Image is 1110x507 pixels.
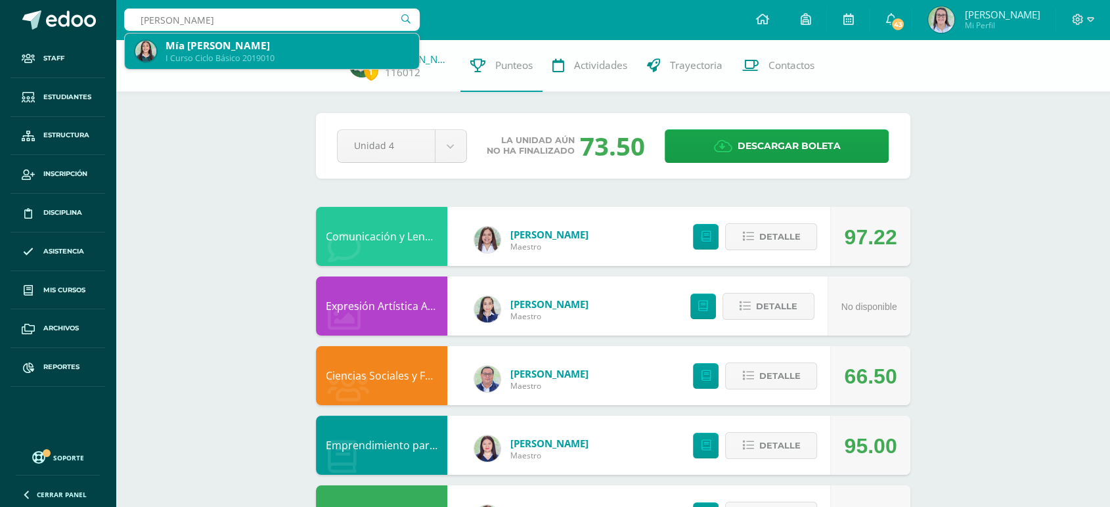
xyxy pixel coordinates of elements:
button: Detalle [725,432,817,459]
span: Descargar boleta [737,130,840,162]
a: Estudiantes [11,78,105,117]
span: Staff [43,53,64,64]
div: 73.50 [580,129,645,163]
a: Contactos [732,39,824,92]
img: acecb51a315cac2de2e3deefdb732c9f.png [474,227,500,253]
a: Ciencias Sociales y Formación Ciudadana [326,368,529,383]
a: Disciplina [11,194,105,232]
span: Inscripción [43,169,87,179]
img: ad1108927cc60e38721b9e823d6494da.png [135,41,156,62]
span: Unidad 4 [354,130,418,161]
div: Expresión Artística ARTES PLÁSTICAS [316,276,447,336]
button: Detalle [725,223,817,250]
a: Reportes [11,348,105,387]
span: Maestro [510,380,588,391]
span: Actividades [574,58,627,72]
span: [PERSON_NAME] [964,8,1040,21]
span: Estructura [43,130,89,141]
span: Mis cursos [43,285,85,296]
div: Comunicación y Lenguaje, Inglés [316,207,447,266]
span: La unidad aún no ha finalizado [487,135,575,156]
div: 95.00 [844,416,897,475]
span: Contactos [768,58,814,72]
span: Reportes [43,362,79,372]
span: Maestro [510,450,588,461]
a: Estructura [11,117,105,156]
span: Disciplina [43,208,82,218]
span: Detalle [759,225,800,249]
span: Maestro [510,241,588,252]
a: Punteos [460,39,543,92]
a: Inscripción [11,155,105,194]
div: Emprendimiento para la Productividad [316,416,447,475]
a: Mis cursos [11,271,105,310]
a: Emprendimiento para la Productividad [326,438,519,452]
span: Trayectoria [670,58,722,72]
button: Detalle [725,363,817,389]
div: 97.22 [844,208,897,267]
span: Archivos [43,323,79,334]
a: [PERSON_NAME] [510,367,588,380]
span: 43 [891,17,905,32]
img: 360951c6672e02766e5b7d72674f168c.png [474,296,500,322]
a: Unidad 4 [338,130,466,162]
img: a452c7054714546f759a1a740f2e8572.png [474,435,500,462]
div: Ciencias Sociales y Formación Ciudadana [316,346,447,405]
span: 1 [364,64,378,80]
span: Cerrar panel [37,490,87,499]
div: I Curso Ciclo Básico 2019010 [166,53,409,64]
a: Actividades [543,39,637,92]
a: Comunicación y Lenguaje, [GEOGRAPHIC_DATA] [326,229,562,244]
button: Detalle [722,293,814,320]
a: [PERSON_NAME] [510,437,588,450]
span: Maestro [510,311,588,322]
a: Expresión Artística ARTES PLÁSTICAS [326,299,506,313]
span: Soporte [53,453,84,462]
img: c1c1b07ef08c5b34f56a5eb7b3c08b85.png [474,366,500,392]
img: 04502d3ebb6155621d07acff4f663ff2.png [928,7,954,33]
span: Detalle [759,364,800,388]
a: [PERSON_NAME] [510,298,588,311]
span: Estudiantes [43,92,91,102]
a: Trayectoria [637,39,732,92]
a: Descargar boleta [665,129,889,163]
input: Busca un usuario... [124,9,420,31]
a: Archivos [11,309,105,348]
span: Punteos [495,58,533,72]
a: Staff [11,39,105,78]
a: Asistencia [11,232,105,271]
a: 116012 [385,66,420,79]
span: Mi Perfil [964,20,1040,31]
span: Asistencia [43,246,84,257]
a: Soporte [16,448,100,466]
div: Mía [PERSON_NAME] [166,39,409,53]
a: [PERSON_NAME] [510,228,588,241]
span: No disponible [841,301,897,312]
span: Detalle [756,294,797,319]
span: Detalle [759,433,800,458]
div: 66.50 [844,347,897,406]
